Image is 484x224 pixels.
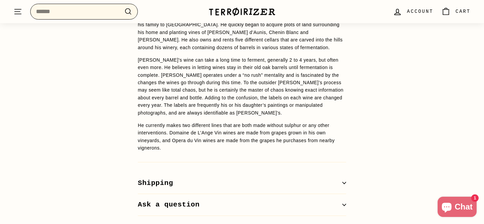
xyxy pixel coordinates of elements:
button: Shipping [138,172,346,194]
a: Cart [437,2,475,22]
p: After this first vintage, [PERSON_NAME] made the decision to close the restaurant and move his fa... [138,13,346,51]
inbox-online-store-chat: Shopify online store chat [436,197,479,219]
button: Ask a question [138,194,346,216]
span: Account [407,8,433,15]
p: [PERSON_NAME]’s wine can take a long time to ferment, generally 2 to 4 years, but often even more... [138,56,346,117]
p: He currently makes two different lines that are both made without sulphur or any other interventi... [138,122,346,152]
span: Cart [455,8,471,15]
a: Account [389,2,437,22]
